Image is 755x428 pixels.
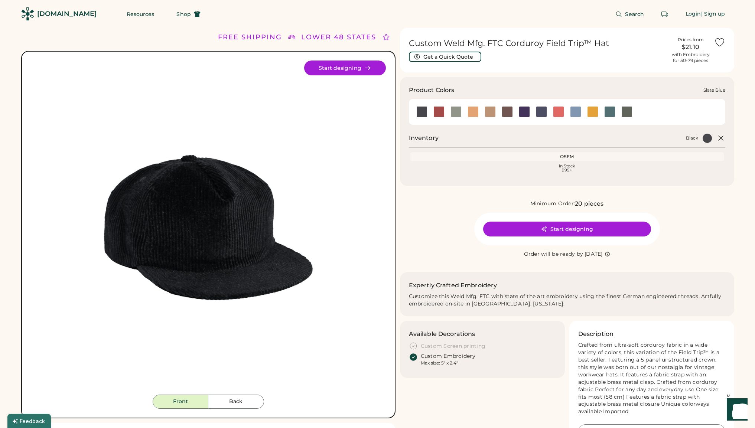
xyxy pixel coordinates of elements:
h1: Custom Weld Mfg. FTC Corduroy Field Trip™ Hat [409,38,667,49]
h2: Inventory [409,134,439,143]
div: Crafted from ultra-soft corduroy fabric in a wide variety of colors, this variation of the Field ... [578,342,725,415]
div: [DATE] [585,251,603,258]
div: [DOMAIN_NAME] [37,9,97,19]
div: Order will be ready by [524,251,583,258]
div: OSFM [412,154,722,160]
button: Front [153,395,208,409]
img: FTC - Black Front Image [41,61,375,395]
div: 20 pieces [575,199,603,208]
div: Customize this Weld Mfg. FTC with state of the art embroidery using the finest German engineered ... [409,293,725,308]
div: with Embroidery for 50-79 pieces [672,52,710,63]
div: | Sign up [701,10,725,18]
button: Start designing [304,61,386,75]
button: Back [208,395,264,409]
img: Rendered Logo - Screens [21,7,34,20]
div: Custom Embroidery [421,353,475,360]
iframe: Front Chat [720,395,752,427]
span: Shop [176,12,191,17]
div: $21.10 [672,43,710,52]
div: Custom Screen printing [421,343,486,350]
div: LOWER 48 STATES [301,32,376,42]
button: Start designing [483,222,651,236]
button: Retrieve an order [657,7,672,22]
h3: Product Colors [409,86,455,95]
span: Search [625,12,644,17]
div: In Stock 999+ [412,164,722,172]
button: Search [606,7,653,22]
div: FTC Style Image [41,61,375,395]
button: Get a Quick Quote [409,52,481,62]
button: Resources [118,7,163,22]
div: Black [686,135,698,141]
h3: Available Decorations [409,330,475,339]
div: Prices from [678,37,704,43]
h2: Expertly Crafted Embroidery [409,281,497,290]
div: Max size: 5" x 2.4" [421,360,458,366]
button: Shop [167,7,209,22]
div: FREE SHIPPING [218,32,282,42]
div: Minimum Order: [530,200,575,208]
h3: Description [578,330,614,339]
div: Slate Blue [703,87,725,93]
div: Login [686,10,701,18]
